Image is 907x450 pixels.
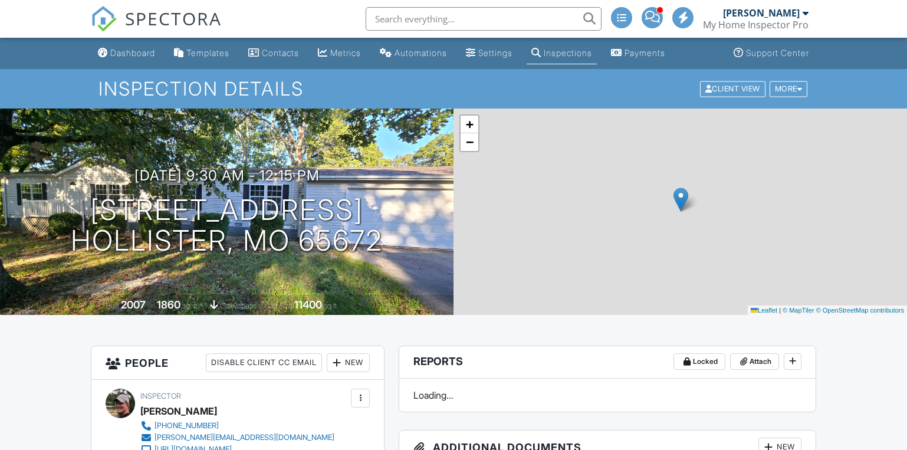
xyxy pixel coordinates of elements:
[779,307,781,314] span: |
[816,307,904,314] a: © OpenStreetMap contributors
[206,353,322,372] div: Disable Client CC Email
[220,301,257,310] span: crawlspace
[746,48,809,58] div: Support Center
[729,42,814,64] a: Support Center
[313,42,366,64] a: Metrics
[330,48,361,58] div: Metrics
[461,133,478,151] a: Zoom out
[294,298,322,311] div: 11400
[134,167,320,183] h3: [DATE] 9:30 am - 12:15 pm
[751,307,777,314] a: Leaflet
[140,420,334,432] a: [PHONE_NUMBER]
[783,307,814,314] a: © MapTiler
[93,42,160,64] a: Dashboard
[140,432,334,444] a: [PERSON_NAME][EMAIL_ADDRESS][DOMAIN_NAME]
[91,16,222,41] a: SPECTORA
[366,7,602,31] input: Search everything...
[466,134,474,149] span: −
[98,78,809,99] h1: Inspection Details
[110,48,155,58] div: Dashboard
[466,117,474,132] span: +
[91,6,117,32] img: The Best Home Inspection Software - Spectora
[71,195,383,257] h1: [STREET_ADDRESS] Hollister, MO 65672
[91,346,385,380] h3: People
[327,353,370,372] div: New
[140,392,181,400] span: Inspector
[268,301,293,310] span: Lot Size
[121,298,146,311] div: 2007
[478,48,512,58] div: Settings
[703,19,809,31] div: My Home Inspector Pro
[673,188,688,212] img: Marker
[527,42,597,64] a: Inspections
[186,48,229,58] div: Templates
[125,6,222,31] span: SPECTORA
[140,402,217,420] div: [PERSON_NAME]
[770,81,808,97] div: More
[723,7,800,19] div: [PERSON_NAME]
[461,42,517,64] a: Settings
[699,84,768,93] a: Client View
[169,42,234,64] a: Templates
[157,298,180,311] div: 1860
[182,301,199,310] span: sq. ft.
[262,48,299,58] div: Contacts
[461,116,478,133] a: Zoom in
[244,42,304,64] a: Contacts
[395,48,447,58] div: Automations
[375,42,452,64] a: Automations (Basic)
[544,48,592,58] div: Inspections
[324,301,339,310] span: sq.ft.
[155,421,219,431] div: [PHONE_NUMBER]
[625,48,665,58] div: Payments
[155,433,334,442] div: [PERSON_NAME][EMAIL_ADDRESS][DOMAIN_NAME]
[700,81,765,97] div: Client View
[106,301,119,310] span: Built
[606,42,670,64] a: Payments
